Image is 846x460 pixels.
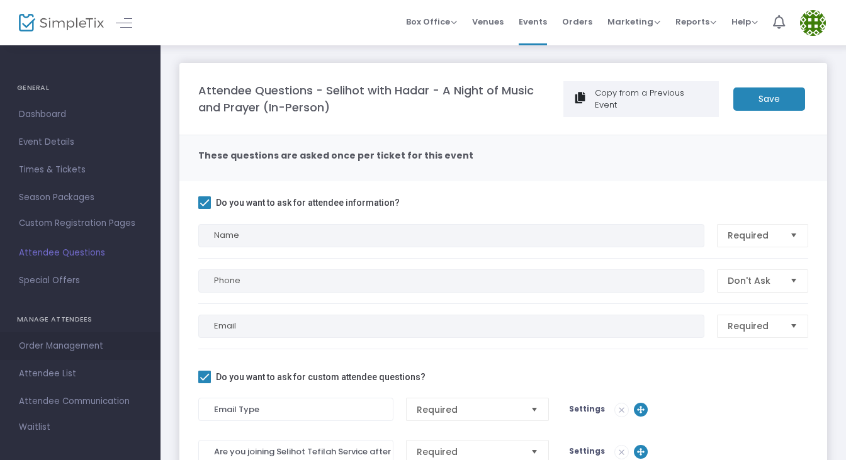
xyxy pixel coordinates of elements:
span: Attendee List [19,366,142,382]
button: Select [526,398,543,420]
span: Special Offers [19,272,142,289]
button: Select [785,225,803,247]
span: Settings [569,446,605,456]
span: Venues [472,6,504,38]
span: Required [728,320,780,332]
span: Marketing [607,16,660,28]
span: Help [731,16,758,28]
span: Required [417,403,521,416]
div: Copy from a Previous Event [593,87,713,111]
img: expandArrows.svg [634,403,648,417]
h4: MANAGE ATTENDEES [17,307,144,332]
span: Required [728,229,780,242]
m-panel-subtitle: These questions are asked once per ticket for this event [198,149,473,162]
span: Times & Tickets [19,162,142,178]
span: Events [519,6,547,38]
m-panel-title: Attendee Questions - Selihot with Hadar - A Night of Music and Prayer (In-Person) [198,82,549,116]
span: Reports [675,16,716,28]
img: cross.png [615,446,628,459]
span: Required [417,446,521,458]
span: Don't Ask [728,274,780,287]
span: Do you want to ask for custom attendee questions? [216,369,426,384]
span: Order Management [19,338,142,354]
span: Season Packages [19,189,142,206]
span: Settings [569,403,605,414]
img: cross.png [615,403,628,417]
span: Attendee Communication [19,393,142,410]
button: Select [785,270,803,292]
input: What would you like to ask? [198,398,393,421]
span: Event Details [19,134,142,150]
span: Custom Registration Pages [19,217,135,230]
span: Waitlist [19,421,50,434]
span: Box Office [406,16,457,28]
span: Orders [562,6,592,38]
button: Select [785,315,803,337]
span: Dashboard [19,106,142,123]
span: Attendee Questions [19,245,142,261]
img: expandArrows.svg [634,445,648,459]
span: Do you want to ask for attendee information? [216,195,400,210]
m-button: Save [733,87,805,111]
h4: GENERAL [17,76,144,101]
